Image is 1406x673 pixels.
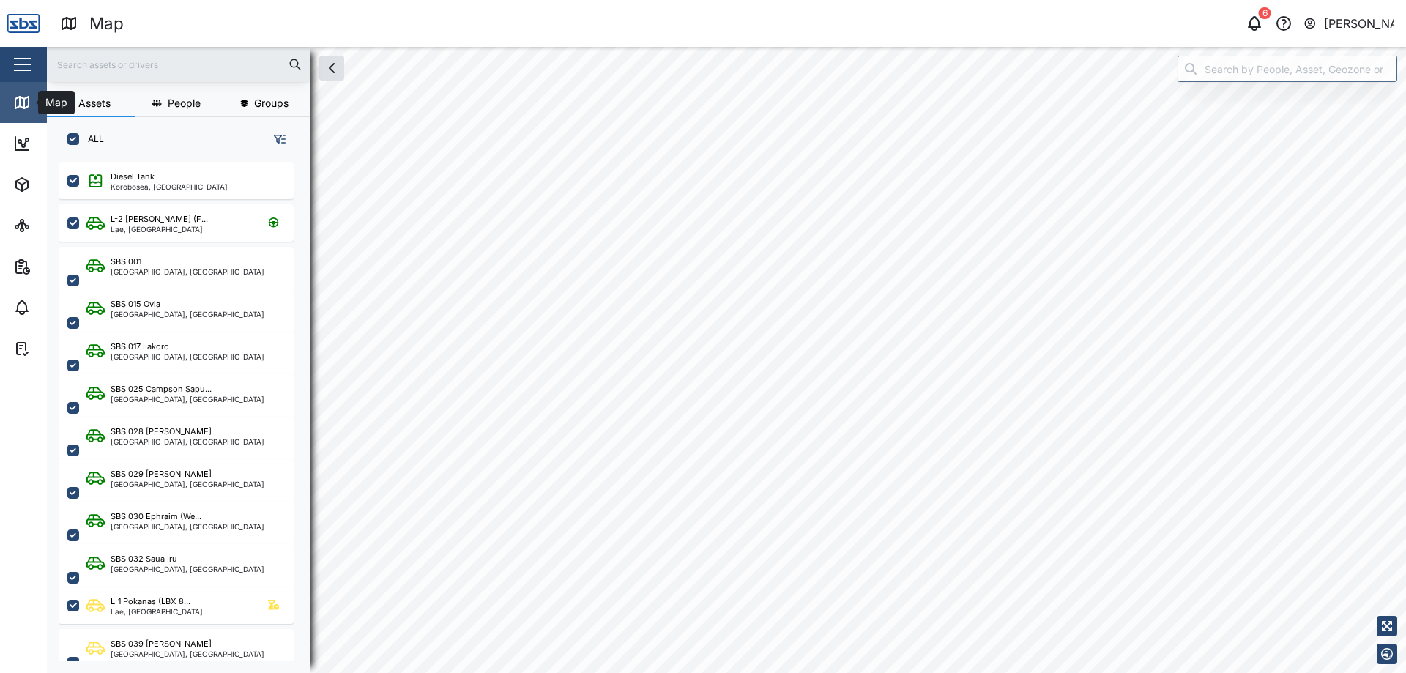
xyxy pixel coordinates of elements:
div: SBS 039 [PERSON_NAME] [111,638,212,650]
div: [GEOGRAPHIC_DATA], [GEOGRAPHIC_DATA] [111,650,264,658]
div: SBS 015 Ovia [111,298,160,311]
div: L-2 [PERSON_NAME] (F... [111,213,208,226]
div: Diesel Tank [111,171,155,183]
div: L-1 Pokanas (LBX 8... [111,595,190,608]
img: Main Logo [7,7,40,40]
div: Assets [38,176,83,193]
div: SBS 001 [111,256,141,268]
div: [GEOGRAPHIC_DATA], [GEOGRAPHIC_DATA] [111,480,264,488]
div: [GEOGRAPHIC_DATA], [GEOGRAPHIC_DATA] [111,311,264,318]
span: People [168,98,201,108]
div: Lae, [GEOGRAPHIC_DATA] [111,608,203,615]
div: [PERSON_NAME] [1324,15,1394,33]
div: grid [59,157,310,661]
div: SBS 028 [PERSON_NAME] [111,425,212,438]
div: Alarms [38,300,83,316]
input: Search by People, Asset, Geozone or Place [1178,56,1397,82]
label: ALL [79,133,104,145]
span: Groups [254,98,289,108]
div: [GEOGRAPHIC_DATA], [GEOGRAPHIC_DATA] [111,523,264,530]
div: SBS 017 Lakoro [111,341,169,353]
div: Reports [38,259,88,275]
div: SBS 032 Saua Iru [111,553,177,565]
div: Korobosea, [GEOGRAPHIC_DATA] [111,183,228,190]
div: Lae, [GEOGRAPHIC_DATA] [111,226,208,233]
div: Dashboard [38,135,104,152]
input: Search assets or drivers [56,53,302,75]
div: [GEOGRAPHIC_DATA], [GEOGRAPHIC_DATA] [111,565,264,573]
div: SBS 030 Ephraim (We... [111,510,201,523]
div: 6 [1259,7,1271,19]
span: Assets [78,98,111,108]
div: [GEOGRAPHIC_DATA], [GEOGRAPHIC_DATA] [111,353,264,360]
div: SBS 029 [PERSON_NAME] [111,468,212,480]
div: [GEOGRAPHIC_DATA], [GEOGRAPHIC_DATA] [111,438,264,445]
div: Tasks [38,341,78,357]
div: SBS 025 Campson Sapu... [111,383,212,395]
canvas: Map [47,47,1406,673]
button: [PERSON_NAME] [1303,13,1394,34]
div: Sites [38,217,73,234]
div: Map [89,11,124,37]
div: [GEOGRAPHIC_DATA], [GEOGRAPHIC_DATA] [111,268,264,275]
div: Map [38,94,71,111]
div: [GEOGRAPHIC_DATA], [GEOGRAPHIC_DATA] [111,395,264,403]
